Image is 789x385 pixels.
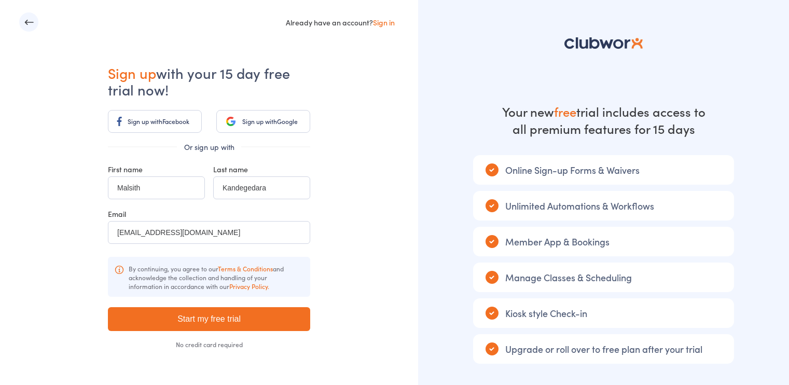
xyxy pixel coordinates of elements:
div: By continuing, you agree to our and acknowledge the collection and handling of your information i... [108,257,310,297]
div: Manage Classes & Scheduling [473,263,734,292]
div: Already have an account? [286,17,395,27]
div: No credit card required [108,341,310,348]
div: Email [108,209,310,219]
input: Start my free trial [108,307,310,331]
span: Sign up [108,63,156,82]
input: Your business email [108,221,310,244]
a: Sign in [373,17,395,27]
div: Online Sign-up Forms & Waivers [473,155,734,185]
span: Sign up with [242,117,277,126]
div: Unlimited Automations & Workflows [473,191,734,221]
div: First name [108,164,205,174]
div: Or sign up with [108,142,310,152]
div: Upgrade or roll over to free plan after your trial [473,334,734,364]
img: logo-81c5d2ba81851df8b7b8b3f485ec5aa862684ab1dc4821eed5b71d8415c3dc76.svg [564,37,643,49]
strong: free [554,103,576,120]
div: Member App & Bookings [473,227,734,256]
h1: with your 15 day free trial now! [108,64,310,98]
div: Last name [213,164,310,174]
a: Privacy Policy. [229,282,269,291]
div: Your new trial includes access to all premium features for 15 days [500,103,708,137]
div: Kiosk style Check-in [473,298,734,328]
input: Last name [213,176,310,199]
a: Terms & Conditions [218,264,273,273]
a: Sign up withGoogle [216,110,310,133]
input: First name [108,176,205,199]
span: Sign up with [128,117,162,126]
a: Sign up withFacebook [108,110,202,133]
